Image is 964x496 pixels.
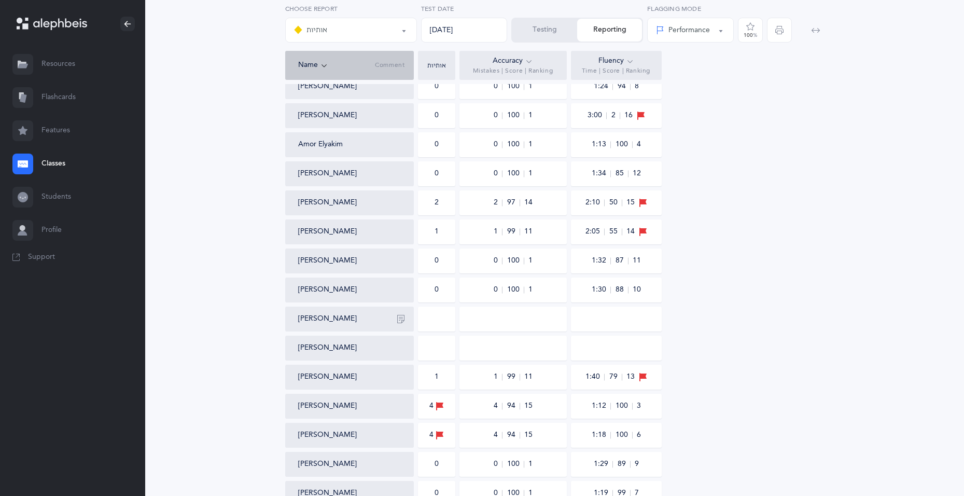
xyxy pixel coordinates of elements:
span: 100 [615,403,633,409]
span: 4 [637,140,641,150]
span: 79 [609,374,622,380]
span: 1:40 [585,374,605,380]
span: 3:00 [587,112,607,119]
span: 97 [507,199,520,206]
button: [PERSON_NAME] [298,111,357,121]
span: 16 [624,111,633,121]
button: [PERSON_NAME] [298,81,357,92]
div: 0 [435,169,439,179]
span: 100 [507,170,524,177]
span: 11 [524,372,533,382]
span: 1 [528,140,533,150]
button: Amor Elyakim [298,140,343,150]
span: Time | Score | Ranking [582,67,650,75]
span: 8 [635,81,639,92]
button: [PERSON_NAME] [298,198,357,208]
span: 6 [637,430,641,440]
div: אותיות [294,24,327,36]
div: Fluency [598,56,634,67]
span: 9 [635,459,639,470]
div: Name [298,60,375,71]
span: 1:30 [591,286,611,293]
button: [PERSON_NAME] [298,459,357,470]
span: 1:34 [591,170,611,177]
span: 1 [528,111,533,121]
span: 1 [528,256,533,266]
span: 0 [493,286,502,293]
span: Support [28,252,55,263]
button: [PERSON_NAME] [298,314,357,324]
span: 99 [507,374,520,380]
span: 15 [626,198,635,208]
div: אותיות [421,62,453,68]
span: 0 [493,83,502,90]
span: 85 [615,170,628,177]
span: 50 [609,199,622,206]
span: 100 [507,461,524,467]
span: 13 [626,372,635,382]
span: 100 [507,257,524,264]
span: 1:32 [591,257,611,264]
button: [PERSON_NAME] [298,285,357,295]
span: 15 [524,430,533,440]
span: 10 [633,285,641,295]
div: 0 [435,111,439,121]
button: Testing [512,19,577,42]
div: 100 [744,33,757,38]
button: [PERSON_NAME] [298,256,357,266]
span: 1 [528,81,533,92]
label: Choose report [285,4,417,13]
span: 0 [493,170,502,177]
span: 2 [493,199,502,206]
span: 1:29 [593,461,613,467]
span: 94 [507,403,520,409]
span: 1:13 [591,141,611,148]
span: 11 [633,256,641,266]
button: [PERSON_NAME] [298,343,357,353]
div: 0 [435,285,439,295]
span: 100 [507,141,524,148]
span: 0 [493,112,502,119]
span: % [753,32,757,38]
div: 4 [429,401,444,412]
span: 4 [493,432,502,438]
span: Mistakes | Score | Ranking [473,67,553,75]
button: 100% [738,18,763,43]
span: 15 [524,401,533,411]
span: 100 [507,112,524,119]
span: 1:18 [591,432,611,438]
button: [PERSON_NAME] [298,227,357,237]
button: Performance [647,18,734,43]
button: [PERSON_NAME] [298,372,357,382]
span: Comment [375,61,404,70]
span: 100 [615,141,633,148]
div: Accuracy [493,56,533,67]
span: 12 [633,169,641,179]
span: 3 [637,401,641,411]
span: 89 [617,461,631,467]
span: 100 [615,432,633,438]
div: Performance [656,25,710,36]
span: 0 [493,257,502,264]
span: 1 [493,228,502,235]
span: 14 [524,198,533,208]
span: 14 [626,227,635,237]
span: 94 [507,432,520,438]
span: 11 [524,227,533,237]
span: 0 [493,461,502,467]
span: 1 [493,374,502,380]
span: 87 [615,257,628,264]
span: 1:24 [593,83,613,90]
label: Test Date [421,4,508,13]
span: 1 [528,459,533,470]
span: 100 [507,286,524,293]
span: 2:10 [585,199,605,206]
span: 1 [528,285,533,295]
span: 55 [609,228,622,235]
button: [PERSON_NAME] [298,430,357,440]
button: אותיות [285,18,417,43]
span: 1:12 [591,403,611,409]
button: [PERSON_NAME] [298,401,357,411]
div: 2 [435,198,439,208]
span: 88 [615,286,628,293]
